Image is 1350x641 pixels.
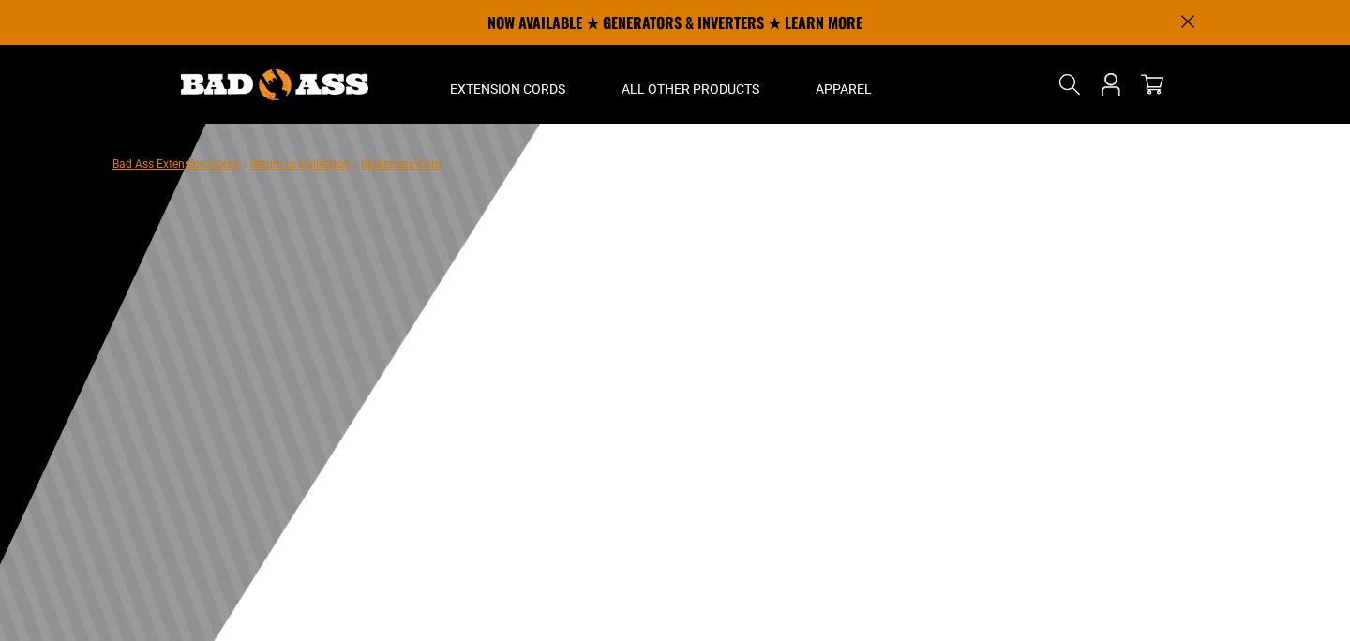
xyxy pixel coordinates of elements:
summary: Apparel [787,45,900,124]
span: › [243,157,247,171]
nav: breadcrumbs [112,152,442,174]
span: › [353,157,357,171]
span: Extension Cords [450,81,565,97]
span: Spider Box Cord [361,157,442,171]
summary: All Other Products [593,45,787,124]
span: Apparel [816,81,872,97]
span: All Other Products [622,81,759,97]
summary: Extension Cords [422,45,593,124]
img: Bad Ass Extension Cords [181,69,368,100]
a: Return to Collection [250,157,350,171]
summary: Search [1055,69,1085,99]
a: Bad Ass Extension Cords [112,157,239,171]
